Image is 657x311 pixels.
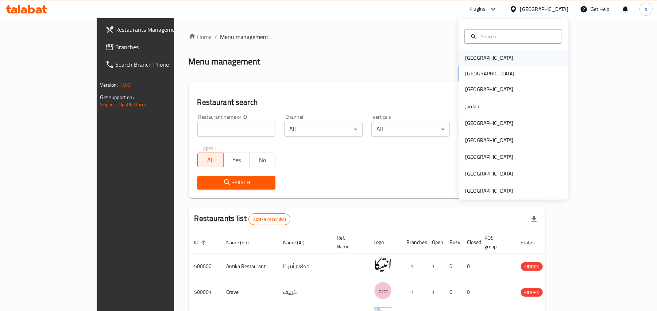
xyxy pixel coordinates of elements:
span: s [645,5,647,13]
td: Antika Restaurant [221,253,278,279]
td: 1 [426,253,444,279]
span: Version: [100,80,118,90]
span: Name (Ar) [283,238,314,247]
h2: Restaurant search [197,97,537,108]
span: Ref. Name [337,233,359,251]
input: Search for restaurant name or ID.. [197,122,276,137]
a: Support.OpsPlatform [100,100,147,109]
div: [GEOGRAPHIC_DATA] [465,54,513,62]
h2: Menu management [189,56,260,67]
div: [GEOGRAPHIC_DATA] [465,170,513,178]
td: Crave [221,279,278,305]
button: No [249,153,275,167]
img: Crave [374,282,392,300]
span: Search Branch Phone [116,60,201,69]
div: [GEOGRAPHIC_DATA] [465,85,513,93]
td: كرييف [278,279,331,305]
span: Get support on: [100,92,134,102]
td: 0 [444,279,461,305]
h2: Restaurants list [194,213,291,225]
span: 40979 record(s) [249,216,290,223]
input: Search [478,32,557,40]
span: Branches [116,43,201,51]
div: [GEOGRAPHIC_DATA] [465,187,513,195]
span: 1.0.0 [119,80,131,90]
th: Logo [368,231,401,253]
button: All [197,153,224,167]
label: Upsell [202,145,216,150]
th: Branches [401,231,426,253]
div: [GEOGRAPHIC_DATA] [465,119,513,127]
span: Yes [227,155,247,165]
span: All [201,155,221,165]
td: 1 [401,279,426,305]
td: 1 [401,253,426,279]
div: All [284,122,363,137]
div: Plugins [469,5,486,13]
span: Name (En) [227,238,259,247]
a: Restaurants Management [100,21,206,38]
span: Menu management [220,32,269,41]
td: 1 [426,279,444,305]
span: POS group [485,233,506,251]
nav: breadcrumb [189,32,546,41]
span: Search [203,178,270,187]
div: [GEOGRAPHIC_DATA] [520,5,568,13]
span: No [252,155,273,165]
th: Closed [461,231,479,253]
span: ID [194,238,208,247]
div: Export file [525,210,543,228]
td: مطعم أنتيكا [278,253,331,279]
span: Status [521,238,545,247]
th: Open [426,231,444,253]
span: HIDDEN [521,263,543,271]
div: Total records count [248,213,290,225]
td: 0 [444,253,461,279]
a: Branches [100,38,206,56]
div: Jordan [465,102,479,110]
img: Antika Restaurant [374,256,392,274]
span: Restaurants Management [116,25,201,34]
th: Busy [444,231,461,253]
li: / [215,32,217,41]
span: HIDDEN [521,288,543,297]
td: 0 [461,279,479,305]
button: Search [197,176,276,189]
a: Search Branch Phone [100,56,206,73]
div: All [371,122,450,137]
div: [GEOGRAPHIC_DATA] [465,153,513,161]
button: Yes [223,153,250,167]
div: [GEOGRAPHIC_DATA] [465,136,513,144]
td: 0 [461,253,479,279]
